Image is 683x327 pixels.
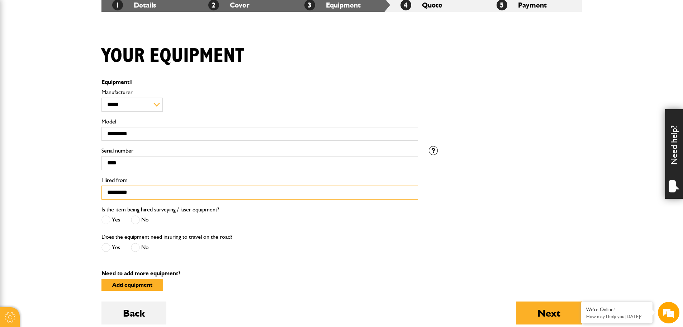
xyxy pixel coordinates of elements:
[131,215,149,224] label: No
[101,279,163,291] button: Add equipment
[586,314,647,319] p: How may I help you today?
[101,44,244,68] h1: Your equipment
[101,119,418,125] label: Model
[101,243,120,252] label: Yes
[12,40,30,50] img: d_20077148190_company_1631870298795_20077148190
[129,79,133,85] span: 1
[516,302,582,324] button: Next
[101,148,418,154] label: Serial number
[9,109,131,125] input: Enter your phone number
[37,40,120,50] div: Chat with us now
[101,215,120,224] label: Yes
[112,1,156,9] a: 1Details
[101,89,418,95] label: Manufacturer
[9,88,131,103] input: Enter your email address
[665,109,683,199] div: Need help?
[208,1,250,9] a: 2Cover
[101,207,219,212] label: Is the item being hired surveying / laser equipment?
[101,271,582,276] p: Need to add more equipment?
[101,234,232,240] label: Does the equipment need insuring to travel on the road?
[9,130,131,215] textarea: Type your message and hit 'Enter'
[101,302,166,324] button: Back
[131,243,149,252] label: No
[9,66,131,82] input: Enter your last name
[118,4,135,21] div: Minimize live chat window
[586,307,647,313] div: We're Online!
[101,177,418,183] label: Hired from
[101,79,418,85] p: Equipment
[98,221,130,231] em: Start Chat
